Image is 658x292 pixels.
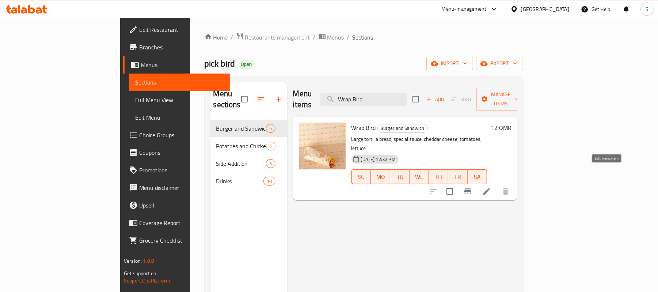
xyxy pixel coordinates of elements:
[135,113,224,122] span: Edit Menu
[459,183,476,200] button: Branch-specific-item
[139,148,224,157] span: Coupons
[293,88,312,110] h2: Menu items
[447,94,476,105] span: Select section first
[264,178,275,185] span: 10
[412,172,426,182] span: WE
[423,94,447,105] span: Add item
[313,33,316,42] li: /
[263,177,275,186] div: items
[270,90,287,108] button: Add section
[358,156,399,163] span: [DATE] 12:32 PM
[123,161,230,179] a: Promotions
[521,5,569,13] div: [GEOGRAPHIC_DATA]
[351,122,376,133] span: Wrap Bird
[124,269,157,278] span: Get support on:
[410,169,429,184] button: WE
[123,196,230,214] a: Upsell
[408,91,423,107] span: Select section
[252,90,270,108] span: Sort sections
[266,143,275,150] span: 4
[123,144,230,161] a: Coupons
[245,33,310,42] span: Restaurants management
[238,61,255,67] span: Open
[374,172,387,182] span: MO
[347,33,350,42] li: /
[371,169,390,184] button: MO
[139,43,224,52] span: Branches
[129,74,230,91] a: Sections
[205,33,523,42] nav: breadcrumb
[320,93,407,106] input: search
[497,183,514,200] button: delete
[139,166,224,175] span: Promotions
[231,33,233,42] li: /
[482,90,520,108] span: Manage items
[205,55,235,72] span: pick bird
[210,117,287,193] nav: Menu sections
[266,124,275,133] div: items
[429,169,448,184] button: TH
[266,125,275,132] span: 5
[236,33,310,42] a: Restaurants management
[139,183,224,192] span: Menu disclaimer
[442,5,487,14] div: Menu-management
[139,218,224,227] span: Coverage Report
[490,123,511,133] h6: 1.2 OMR
[355,172,368,182] span: SU
[476,88,525,111] button: Manage items
[432,59,467,68] span: import
[139,25,224,34] span: Edit Restaurant
[123,126,230,144] a: Choice Groups
[237,91,252,107] span: Select all sections
[471,172,484,182] span: SA
[123,56,230,74] a: Menus
[442,184,457,199] span: Select to update
[139,236,224,245] span: Grocery Checklist
[238,60,255,69] div: Open
[210,120,287,137] div: Burger and Sandwich5
[216,142,266,150] span: Potatoes and Chicken Pieces
[141,60,224,69] span: Menus
[351,135,487,153] p: Large tortilla bread, special sauce, cheddar cheese, tomatoes, lettuce
[123,21,230,38] a: Edit Restaurant
[353,33,373,42] span: Sections
[143,256,154,266] span: 1.0.0
[351,169,371,184] button: SU
[129,91,230,109] a: Full Menu View
[327,33,344,42] span: Menus
[216,159,266,168] span: Side Addition
[423,94,447,105] button: Add
[123,214,230,232] a: Coverage Report
[129,109,230,126] a: Edit Menu
[266,142,275,150] div: items
[210,137,287,155] div: Potatoes and Chicken Pieces4
[123,38,230,56] a: Branches
[451,172,465,182] span: FR
[390,169,410,184] button: TU
[482,59,517,68] span: export
[266,160,275,167] span: 5
[135,96,224,104] span: Full Menu View
[377,124,428,133] div: Burger and Sandwich
[432,172,445,182] span: TH
[448,169,468,184] button: FR
[124,256,142,266] span: Version:
[139,131,224,139] span: Choice Groups
[210,172,287,190] div: Drinks10
[123,179,230,196] a: Menu disclaimer
[216,124,266,133] span: Burger and Sandwich
[124,276,170,285] a: Support.OpsPlatform
[135,78,224,87] span: Sections
[216,177,264,186] span: Drinks
[646,5,649,13] span: S
[378,124,427,132] span: Burger and Sandwich
[123,232,230,249] a: Grocery Checklist
[476,57,523,70] button: export
[425,95,445,104] span: Add
[468,169,487,184] button: SA
[266,159,275,168] div: items
[426,57,473,70] button: import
